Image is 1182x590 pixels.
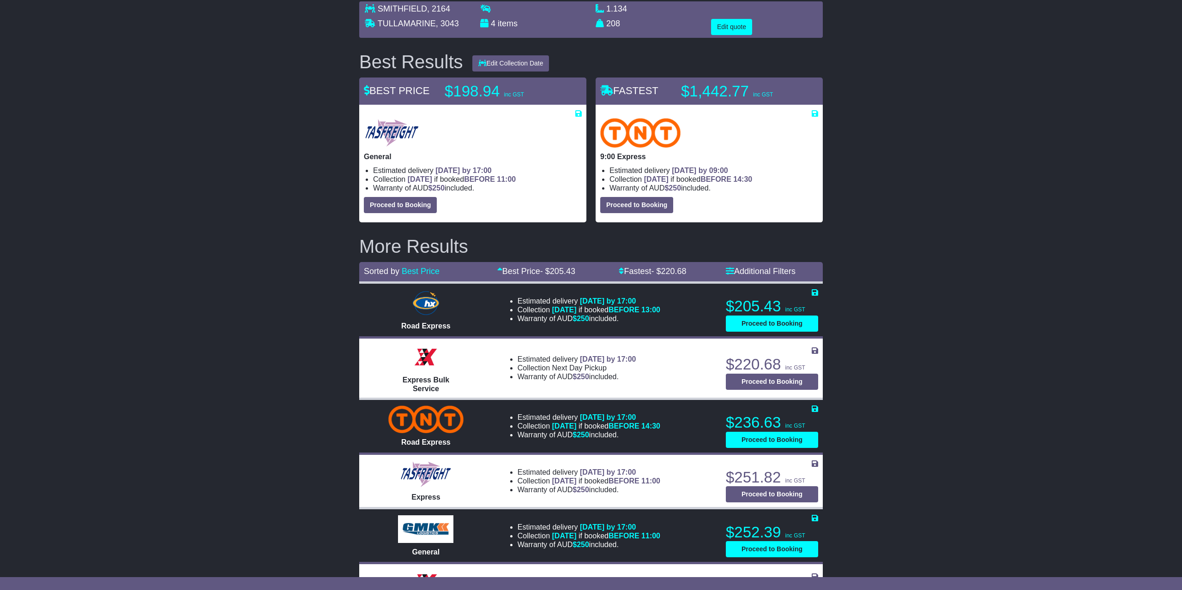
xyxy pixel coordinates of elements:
span: BEFORE [464,175,495,183]
img: TNT Domestic: 9:00 Express [600,118,681,148]
span: 250 [669,184,681,192]
li: Estimated delivery [518,468,660,477]
button: Proceed to Booking [726,374,818,390]
span: General [412,548,440,556]
span: $ [573,315,589,322]
li: Warranty of AUD included. [373,184,582,192]
span: 250 [577,431,589,439]
p: $251.82 [726,468,818,487]
button: Proceed to Booking [726,541,818,557]
button: Edit quote [711,19,752,35]
button: Proceed to Booking [600,197,673,213]
span: [DATE] [408,175,432,183]
span: if booked [552,422,660,430]
li: Collection [518,364,636,372]
img: Hunter Express: Road Express [410,289,441,317]
button: Proceed to Booking [726,432,818,448]
p: $252.39 [726,523,818,542]
p: $1,442.77 [681,82,796,101]
span: $ [573,486,589,494]
span: [DATE] [552,306,577,314]
span: if booked [552,306,660,314]
li: Warranty of AUD included. [518,540,660,549]
span: [DATE] by 17:00 [580,413,636,421]
span: $ [573,373,589,381]
span: - $ [540,267,575,276]
li: Estimated delivery [518,355,636,364]
li: Collection [518,422,660,430]
li: Warranty of AUD included. [518,314,660,323]
img: Border Express: Express Bulk Service [412,343,440,371]
button: Edit Collection Date [472,55,549,72]
span: inc GST [785,532,805,539]
span: 205.43 [550,267,575,276]
span: Sorted by [364,267,399,276]
span: inc GST [785,477,805,484]
span: [DATE] by 17:00 [435,167,492,174]
p: General [364,152,582,161]
span: 208 [606,19,620,28]
span: inc GST [504,91,524,98]
span: SMITHFIELD [378,4,427,13]
li: Collection [518,531,660,540]
span: if booked [552,477,660,485]
li: Warranty of AUD included. [609,184,818,192]
li: Collection [373,175,582,184]
img: Tasfreight: Express [399,460,452,488]
li: Collection [518,477,660,485]
li: Warranty of AUD included. [518,430,660,439]
p: $220.68 [726,355,818,374]
span: - $ [651,267,686,276]
p: 9:00 Express [600,152,818,161]
span: 11:00 [641,532,660,540]
span: 13:00 [641,306,660,314]
span: BEFORE [609,477,639,485]
span: , 2164 [427,4,450,13]
span: 1.134 [606,4,627,13]
span: Express Bulk Service [403,376,449,393]
span: 11:00 [497,175,516,183]
img: TNT Domestic: Road Express [388,405,464,433]
span: Road Express [401,322,451,330]
span: 11:00 [641,477,660,485]
li: Estimated delivery [518,413,660,422]
span: [DATE] [644,175,669,183]
span: TULLAMARINE [378,19,436,28]
span: if booked [552,532,660,540]
span: [DATE] by 17:00 [580,468,636,476]
li: Warranty of AUD included. [518,372,636,381]
li: Estimated delivery [373,166,582,175]
span: [DATE] by 17:00 [580,523,636,531]
span: 14:30 [641,422,660,430]
span: if booked [644,175,752,183]
img: Tasfreight: General [364,118,420,148]
button: Proceed to Booking [726,316,818,332]
span: [DATE] by 17:00 [580,297,636,305]
span: $ [664,184,681,192]
span: [DATE] by 09:00 [672,167,728,174]
span: Next Day Pickup [552,364,607,372]
span: inc GST [785,364,805,371]
img: GMK Logistics: General [398,515,453,543]
span: BEFORE [700,175,731,183]
span: 250 [577,486,589,494]
li: Estimated delivery [518,523,660,531]
span: [DATE] by 17:00 [580,355,636,363]
span: 250 [577,373,589,381]
span: if booked [408,175,516,183]
button: Proceed to Booking [726,486,818,502]
h2: More Results [359,236,823,256]
span: BEFORE [609,306,639,314]
span: BEST PRICE [364,85,429,96]
span: Express [411,493,440,501]
span: 250 [577,315,589,322]
a: Additional Filters [726,267,796,276]
li: Collection [518,305,660,314]
a: Best Price- $205.43 [497,267,575,276]
li: Collection [609,175,818,184]
a: Fastest- $220.68 [619,267,686,276]
span: 250 [577,541,589,548]
span: BEFORE [609,422,639,430]
span: , 3043 [436,19,459,28]
span: $ [573,541,589,548]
